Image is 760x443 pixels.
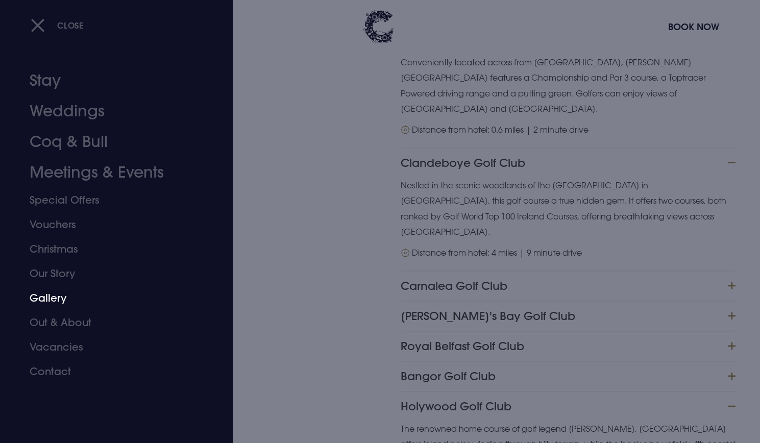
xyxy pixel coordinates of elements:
[31,15,84,36] button: Close
[30,237,191,261] a: Christmas
[30,310,191,335] a: Out & About
[30,286,191,310] a: Gallery
[30,96,191,127] a: Weddings
[30,157,191,188] a: Meetings & Events
[57,20,84,31] span: Close
[30,65,191,96] a: Stay
[30,212,191,237] a: Vouchers
[30,127,191,157] a: Coq & Bull
[30,335,191,359] a: Vacancies
[30,188,191,212] a: Special Offers
[30,261,191,286] a: Our Story
[30,359,191,384] a: Contact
